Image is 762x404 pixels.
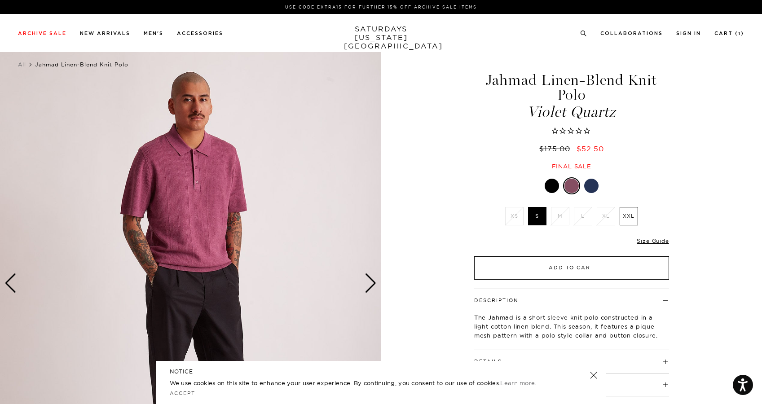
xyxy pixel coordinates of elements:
p: We use cookies on this site to enhance your user experience. By continuing, you consent to our us... [170,378,561,387]
button: Details [474,359,502,364]
p: Use Code EXTRA15 for Further 15% Off Archive Sale Items [22,4,740,10]
a: Archive Sale [18,31,66,36]
a: Learn more [500,379,535,386]
span: Rated 0.0 out of 5 stars 0 reviews [473,127,670,136]
div: Final sale [473,162,670,170]
h5: NOTICE [170,368,593,376]
a: Men's [144,31,163,36]
div: Previous slide [4,273,17,293]
a: Cart (1) [714,31,744,36]
small: 1 [738,32,741,36]
a: New Arrivals [80,31,130,36]
div: Next slide [365,273,377,293]
h1: Jahmad Linen-Blend Knit Polo [473,73,670,119]
a: All [18,61,26,68]
button: Add to Cart [474,256,669,280]
a: Accessories [177,31,223,36]
a: SATURDAYS[US_STATE][GEOGRAPHIC_DATA] [344,25,418,50]
del: $175.00 [539,144,574,153]
a: Size Guide [637,237,669,244]
span: Violet Quartz [473,105,670,119]
a: Accept [170,390,196,396]
a: Collaborations [600,31,663,36]
a: Sign In [676,31,701,36]
button: Description [474,298,519,303]
span: $52.50 [577,144,604,153]
label: S [528,207,546,225]
p: The Jahmad is a short sleeve knit polo constructed in a light cotton linen blend. This season, it... [474,313,669,340]
span: Jahmad Linen-Blend Knit Polo [35,61,128,68]
label: XXL [620,207,638,225]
